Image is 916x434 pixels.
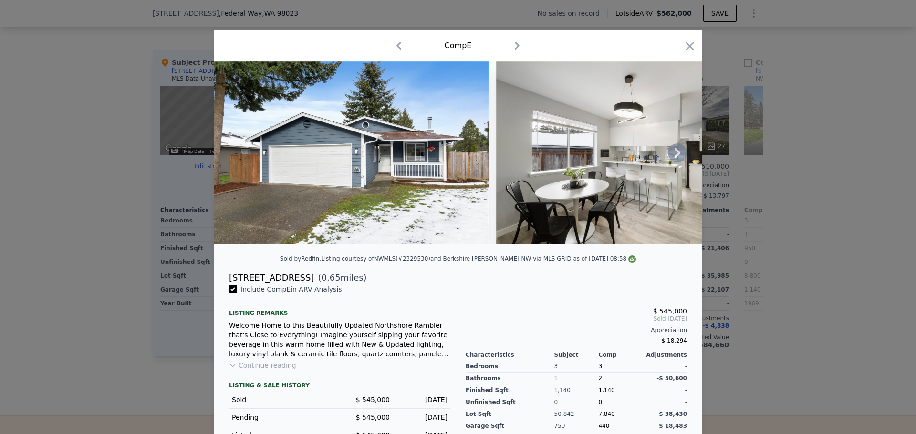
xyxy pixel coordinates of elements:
[659,423,687,429] span: $ 18,483
[662,337,687,344] span: $ 18,294
[598,373,643,384] div: 2
[232,413,332,422] div: Pending
[214,61,489,244] img: Property Img
[496,61,771,244] img: Property Img
[656,375,687,382] span: -$ 50,600
[322,273,341,283] span: 0.65
[237,285,346,293] span: Include Comp E in ARV Analysis
[628,255,636,263] img: NWMLS Logo
[466,408,554,420] div: Lot Sqft
[229,382,450,391] div: LISTING & SALE HISTORY
[643,384,687,396] div: -
[466,373,554,384] div: Bathrooms
[653,307,687,315] span: $ 545,000
[554,351,599,359] div: Subject
[659,411,687,417] span: $ 38,430
[554,373,599,384] div: 1
[466,326,687,334] div: Appreciation
[445,40,472,51] div: Comp E
[598,351,643,359] div: Comp
[466,315,687,323] span: Sold [DATE]
[466,351,554,359] div: Characteristics
[598,411,614,417] span: 7,840
[598,387,614,394] span: 1,140
[554,384,599,396] div: 1,140
[466,420,554,432] div: Garage Sqft
[643,361,687,373] div: -
[643,396,687,408] div: -
[598,423,609,429] span: 440
[321,255,636,262] div: Listing courtesy of NWMLS (#2329530) and Berkshire [PERSON_NAME] NW via MLS GRID as of [DATE] 08:58
[554,408,599,420] div: 50,842
[554,420,599,432] div: 750
[314,271,366,284] span: ( miles)
[554,361,599,373] div: 3
[466,384,554,396] div: Finished Sqft
[598,363,602,370] span: 3
[356,414,390,421] span: $ 545,000
[229,271,314,284] div: [STREET_ADDRESS]
[397,413,448,422] div: [DATE]
[229,361,296,370] button: Continue reading
[643,351,687,359] div: Adjustments
[554,396,599,408] div: 0
[232,395,332,404] div: Sold
[280,255,321,262] div: Sold by Redfin .
[229,321,450,359] div: Welcome Home to this Beautifully Updated Northshore Rambler that's Close to Everything! Imagine y...
[229,302,450,317] div: Listing remarks
[466,361,554,373] div: Bedrooms
[466,396,554,408] div: Unfinished Sqft
[356,396,390,404] span: $ 545,000
[598,399,602,405] span: 0
[397,395,448,404] div: [DATE]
